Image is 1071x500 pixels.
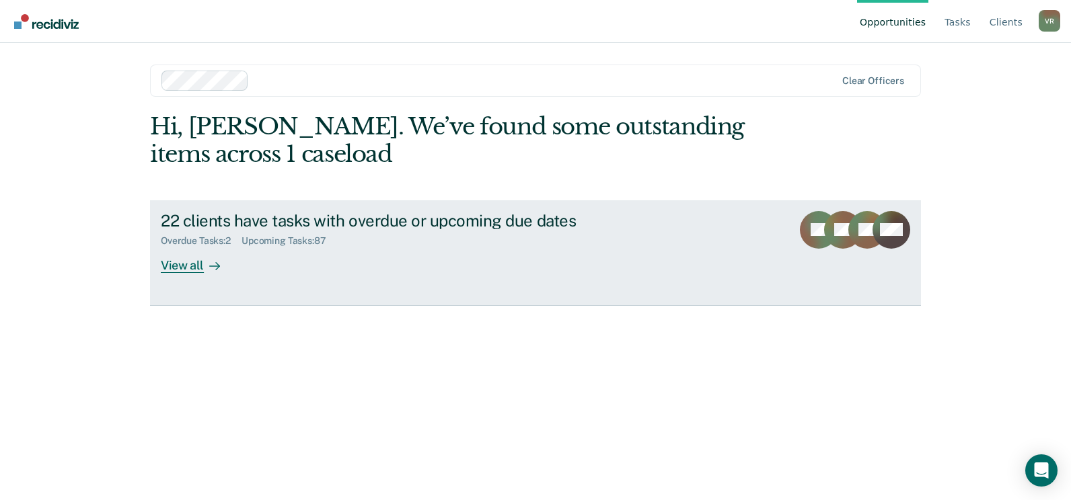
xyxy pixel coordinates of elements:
[161,211,633,231] div: 22 clients have tasks with overdue or upcoming due dates
[14,14,79,29] img: Recidiviz
[1039,10,1060,32] button: Profile dropdown button
[242,235,337,247] div: Upcoming Tasks : 87
[150,113,767,168] div: Hi, [PERSON_NAME]. We’ve found some outstanding items across 1 caseload
[1039,10,1060,32] div: V R
[1025,454,1058,487] div: Open Intercom Messenger
[161,247,236,273] div: View all
[842,75,904,87] div: Clear officers
[161,235,242,247] div: Overdue Tasks : 2
[150,200,921,306] a: 22 clients have tasks with overdue or upcoming due datesOverdue Tasks:2Upcoming Tasks:87View all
